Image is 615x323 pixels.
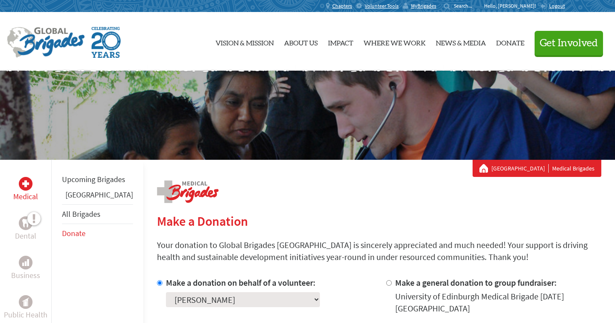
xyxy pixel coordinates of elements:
p: Dental [15,230,36,242]
li: Panama [62,189,133,204]
p: Public Health [4,309,47,321]
img: Public Health [22,298,29,306]
img: Business [22,259,29,266]
div: Business [19,256,33,269]
label: Make a general donation to group fundraiser: [395,277,557,288]
div: Public Health [19,295,33,309]
input: Search... [454,3,478,9]
a: Where We Work [364,19,426,64]
h2: Make a Donation [157,213,601,229]
span: Logout [549,3,565,9]
p: Hello, [PERSON_NAME]! [484,3,540,9]
a: News & Media [436,19,486,64]
a: Vision & Mission [216,19,274,64]
img: Medical [22,180,29,187]
a: DentalDental [15,216,36,242]
div: University of Edinburgh Medical Brigade [DATE] [GEOGRAPHIC_DATA] [395,290,602,314]
img: Global Brigades Logo [7,27,85,58]
span: Chapters [332,3,352,9]
a: [GEOGRAPHIC_DATA] [65,190,133,200]
button: Get Involved [535,31,603,55]
a: [GEOGRAPHIC_DATA] [491,164,549,173]
a: Upcoming Brigades [62,174,125,184]
img: Global Brigades Celebrating 20 Years [92,27,121,58]
a: MedicalMedical [13,177,38,203]
img: logo-medical.png [157,180,219,203]
span: Get Involved [540,38,598,48]
li: All Brigades [62,204,133,224]
li: Upcoming Brigades [62,170,133,189]
span: Volunteer Tools [365,3,399,9]
p: Business [11,269,40,281]
div: Medical [19,177,33,191]
p: Medical [13,191,38,203]
span: MyBrigades [411,3,436,9]
a: Public HealthPublic Health [4,295,47,321]
img: Dental [22,219,29,227]
a: Donate [496,19,524,64]
a: About Us [284,19,318,64]
a: All Brigades [62,209,101,219]
li: Donate [62,224,133,243]
p: Your donation to Global Brigades [GEOGRAPHIC_DATA] is sincerely appreciated and much needed! Your... [157,239,601,263]
a: Donate [62,228,86,238]
a: Logout [540,3,565,9]
div: Dental [19,216,33,230]
a: Impact [328,19,353,64]
label: Make a donation on behalf of a volunteer: [166,277,316,288]
div: Medical Brigades [479,164,594,173]
a: BusinessBusiness [11,256,40,281]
